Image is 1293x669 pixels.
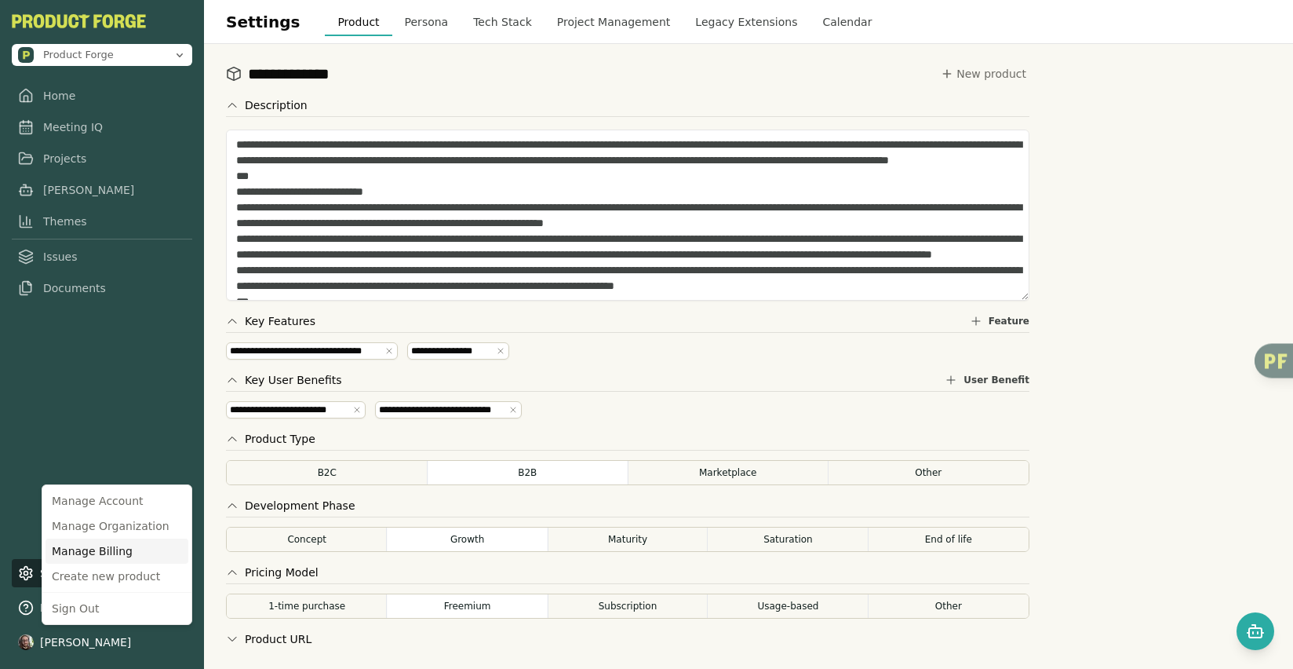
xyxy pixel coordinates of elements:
[46,564,188,589] div: Create new product
[46,539,188,564] div: Manage Billing
[46,514,188,539] div: Manage Organization
[46,488,188,514] div: Manage Account
[46,596,188,621] div: Sign Out
[42,484,192,625] div: [PERSON_NAME]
